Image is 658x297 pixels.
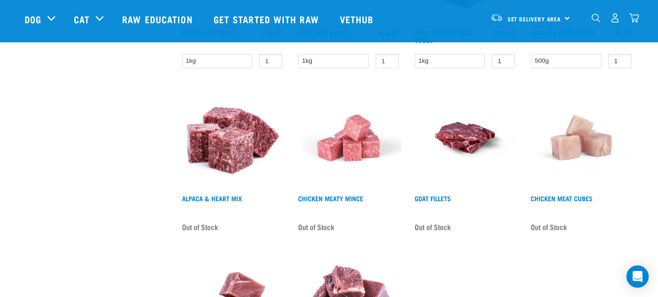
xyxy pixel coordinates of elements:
[508,17,561,20] span: Set Delivery Area
[25,12,41,26] a: Dog
[182,220,218,234] span: Out of Stock
[412,85,518,191] img: Raw Essentials Goat Fillets
[531,220,567,234] span: Out of Stock
[531,197,593,200] a: Chicken Meat Cubes
[74,12,90,26] a: Cat
[298,220,334,234] span: Out of Stock
[204,0,331,38] a: Get started with Raw
[490,13,503,22] img: van-moving.png
[626,265,649,288] div: Open Intercom Messenger
[592,13,600,22] img: home-icon-1@2x.png
[610,13,620,23] img: user.png
[298,197,363,200] a: Chicken Meaty Mince
[296,85,401,191] img: Chicken Meaty Mince
[376,54,399,68] input: 1
[331,0,385,38] a: Vethub
[608,54,632,68] input: 1
[629,13,639,23] img: home-icon@2x.png
[180,85,285,191] img: Possum Chicken Heart Mix 01
[415,197,451,200] a: Goat Fillets
[259,54,282,68] input: 1
[492,54,515,68] input: 1
[113,0,204,38] a: Raw Education
[182,197,242,200] a: Alpaca & Heart Mix
[415,220,451,234] span: Out of Stock
[528,85,634,191] img: Chicken meat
